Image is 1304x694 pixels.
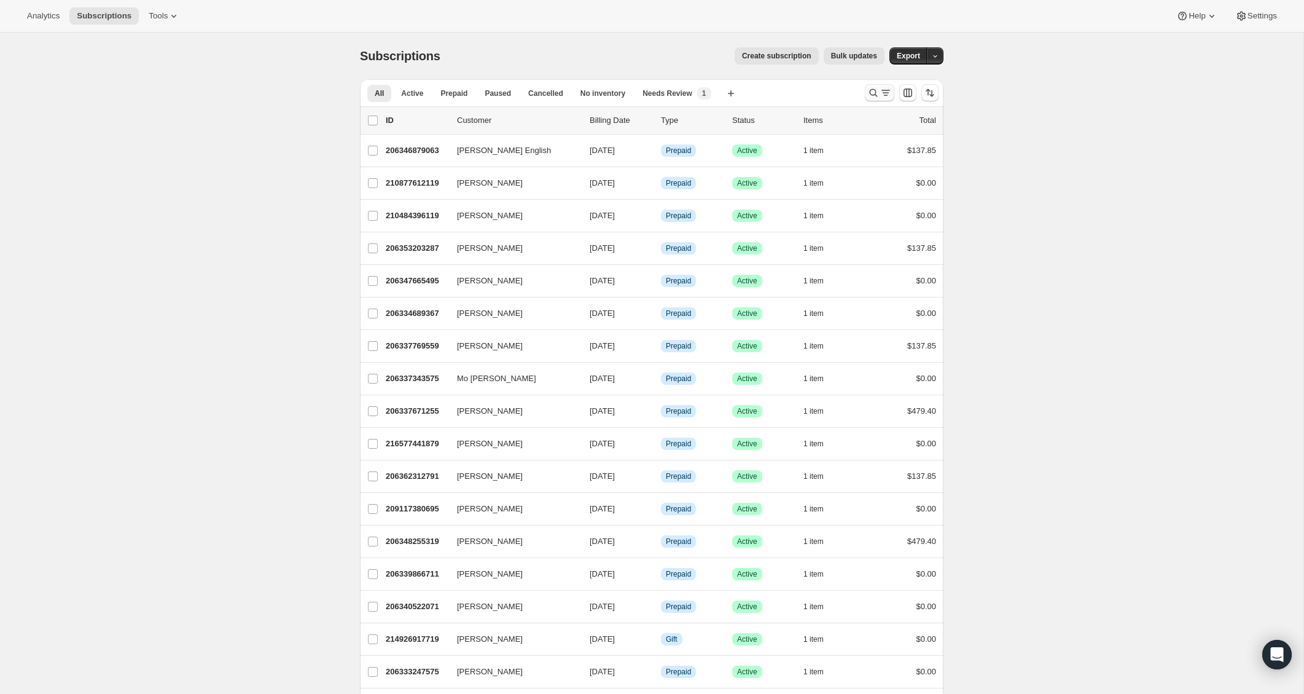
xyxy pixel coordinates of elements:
button: [PERSON_NAME] [450,336,572,356]
span: [PERSON_NAME] [457,601,523,613]
button: Subscriptions [69,7,139,25]
span: 1 item [803,178,824,188]
div: 209117380695[PERSON_NAME][DATE]InfoPrepaidSuccessActive1 item$0.00 [386,500,936,518]
span: Needs Review [642,89,692,98]
span: 1 item [803,243,824,253]
div: 206340522071[PERSON_NAME][DATE]InfoPrepaidSuccessActive1 item$0.00 [386,598,936,615]
span: $0.00 [916,602,936,611]
span: Active [737,374,757,384]
button: 1 item [803,468,837,485]
span: [PERSON_NAME] [457,340,523,352]
button: Help [1169,7,1225,25]
span: $137.85 [907,341,936,350]
button: 1 item [803,435,837,452]
span: 1 item [803,341,824,351]
span: [PERSON_NAME] [457,568,523,580]
button: Export [889,47,927,65]
span: 1 item [803,634,824,644]
button: 1 item [803,175,837,192]
span: [DATE] [590,178,615,187]
button: 1 item [803,240,837,257]
span: $0.00 [916,178,936,187]
span: $0.00 [916,374,936,383]
span: [DATE] [590,537,615,546]
span: [PERSON_NAME] [457,503,523,515]
span: Cancelled [528,89,563,98]
div: 206337671255[PERSON_NAME][DATE]InfoPrepaidSuccessActive1 item$479.40 [386,403,936,420]
button: 1 item [803,272,837,290]
span: [DATE] [590,309,615,318]
button: Customize table column order and visibility [899,84,916,101]
span: 1 item [803,569,824,579]
span: $0.00 [916,634,936,644]
span: $0.00 [916,569,936,578]
div: 206339866711[PERSON_NAME][DATE]InfoPrepaidSuccessActive1 item$0.00 [386,566,936,583]
span: $137.85 [907,471,936,481]
button: Sort the results [921,84,939,101]
button: Create subscription [735,47,819,65]
div: 206346879063[PERSON_NAME] English[DATE]InfoPrepaidSuccessActive1 item$137.85 [386,142,936,159]
span: Prepaid [666,537,691,546]
span: $137.85 [907,146,936,155]
button: 1 item [803,370,837,387]
div: Items [803,114,865,127]
p: 210484396119 [386,210,447,222]
p: Status [732,114,794,127]
span: [DATE] [590,146,615,155]
span: [DATE] [590,374,615,383]
button: [PERSON_NAME] English [450,141,572,160]
button: Create new view [721,85,741,102]
span: Active [737,146,757,156]
div: IDCustomerBilling DateTypeStatusItemsTotal [386,114,936,127]
span: Active [737,471,757,481]
span: Subscriptions [77,11,131,21]
button: [PERSON_NAME] [450,629,572,649]
span: Active [737,439,757,449]
span: Gift [666,634,677,644]
span: 1 item [803,602,824,612]
button: 1 item [803,598,837,615]
span: Export [897,51,920,61]
p: 206337343575 [386,373,447,385]
span: Help [1189,11,1205,21]
span: 1 item [803,439,824,449]
span: 1 [702,89,706,98]
button: Mo [PERSON_NAME] [450,369,572,388]
span: Prepaid [666,341,691,351]
p: Billing Date [590,114,651,127]
p: 206346879063 [386,144,447,157]
span: Prepaid [666,667,691,677]
span: 1 item [803,406,824,416]
button: 1 item [803,305,837,322]
span: [PERSON_NAME] [457,535,523,548]
span: [PERSON_NAME] [457,470,523,483]
div: 206334689367[PERSON_NAME][DATE]InfoPrepaidSuccessActive1 item$0.00 [386,305,936,322]
button: [PERSON_NAME] [450,173,572,193]
div: 216577441879[PERSON_NAME][DATE]InfoPrepaidSuccessActive1 item$0.00 [386,435,936,452]
button: 1 item [803,663,837,680]
div: 206353203287[PERSON_NAME][DATE]InfoPrepaidSuccessActive1 item$137.85 [386,240,936,257]
p: 206334689367 [386,307,447,320]
button: 1 item [803,337,837,355]
span: $479.40 [907,406,936,416]
span: Prepaid [666,211,691,221]
span: Prepaid [666,178,691,188]
p: 216577441879 [386,438,447,450]
span: $0.00 [916,309,936,318]
button: [PERSON_NAME] [450,467,572,486]
span: [DATE] [590,569,615,578]
button: [PERSON_NAME] [450,597,572,617]
button: Analytics [20,7,67,25]
span: 1 item [803,667,824,677]
span: 1 item [803,537,824,546]
button: [PERSON_NAME] [450,239,572,258]
div: 206347665495[PERSON_NAME][DATE]InfoPrepaidSuccessActive1 item$0.00 [386,272,936,290]
span: Prepaid [666,602,691,612]
span: 1 item [803,471,824,481]
span: [PERSON_NAME] [457,307,523,320]
span: Tools [149,11,168,21]
button: 1 item [803,533,837,550]
div: 206337343575Mo [PERSON_NAME][DATE]InfoPrepaidSuccessActive1 item$0.00 [386,370,936,387]
div: 214926917719[PERSON_NAME][DATE]InfoGiftSuccessActive1 item$0.00 [386,631,936,648]
span: [DATE] [590,439,615,448]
